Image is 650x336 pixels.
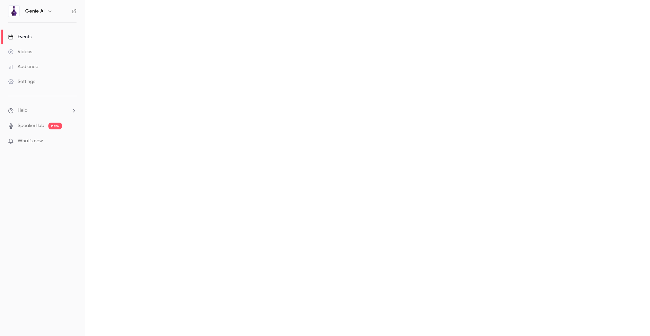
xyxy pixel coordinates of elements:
[8,34,31,40] div: Events
[8,63,38,70] div: Audience
[18,107,27,114] span: Help
[18,122,44,129] a: SpeakerHub
[48,123,62,129] span: new
[8,78,35,85] div: Settings
[8,6,19,17] img: Genie AI
[18,138,43,145] span: What's new
[8,107,77,114] li: help-dropdown-opener
[8,48,32,55] div: Videos
[25,8,44,15] h6: Genie AI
